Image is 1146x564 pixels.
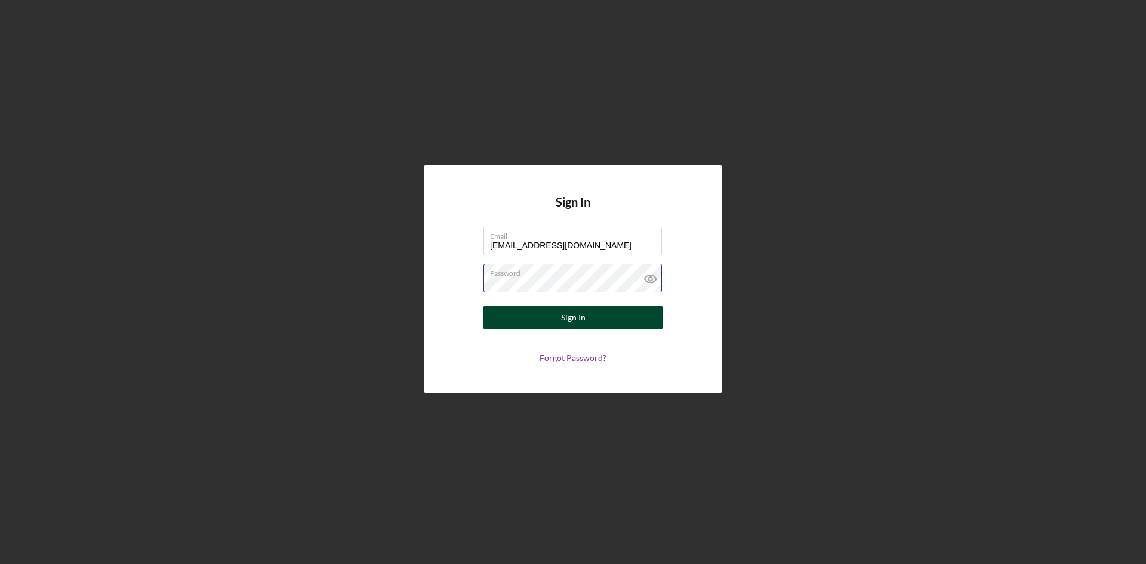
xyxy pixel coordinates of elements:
[540,353,606,363] a: Forgot Password?
[490,227,662,241] label: Email
[556,195,590,227] h4: Sign In
[561,306,586,329] div: Sign In
[483,306,663,329] button: Sign In
[490,264,662,278] label: Password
